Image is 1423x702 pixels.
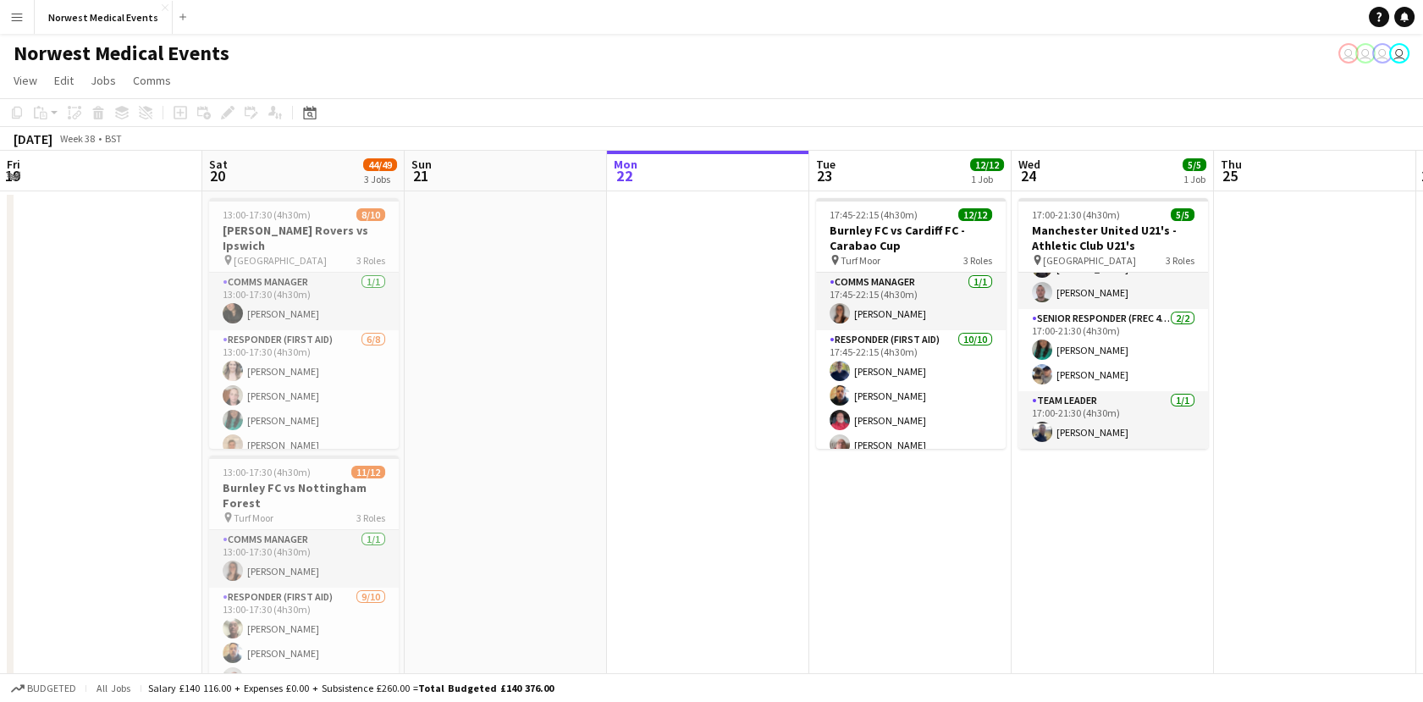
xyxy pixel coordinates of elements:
[1018,157,1040,172] span: Wed
[126,69,178,91] a: Comms
[351,466,385,478] span: 11/12
[1355,43,1376,64] app-user-avatar: Rory Murphy
[411,157,432,172] span: Sun
[35,1,173,34] button: Norwest Medical Events
[830,208,918,221] span: 17:45-22:15 (4h30m)
[1183,173,1205,185] div: 1 Job
[1018,198,1208,449] app-job-card: 17:00-21:30 (4h30m)5/5Manchester United U21's - Athletic Club U21's [GEOGRAPHIC_DATA]3 RolesFirst...
[207,166,228,185] span: 20
[409,166,432,185] span: 21
[209,273,399,330] app-card-role: Comms Manager1/113:00-17:30 (4h30m)[PERSON_NAME]
[958,208,992,221] span: 12/12
[27,683,76,694] span: Budgeted
[93,682,134,694] span: All jobs
[356,254,385,267] span: 3 Roles
[14,73,37,88] span: View
[1389,43,1409,64] app-user-avatar: Rory Murphy
[971,173,1003,185] div: 1 Job
[814,166,836,185] span: 23
[84,69,123,91] a: Jobs
[1218,166,1242,185] span: 25
[1043,254,1136,267] span: [GEOGRAPHIC_DATA]
[209,480,399,511] h3: Burnley FC vs Nottingham Forest
[364,173,396,185] div: 3 Jobs
[234,511,273,524] span: Turf Moor
[105,132,122,145] div: BST
[56,132,98,145] span: Week 38
[1372,43,1393,64] app-user-avatar: Rory Murphy
[418,682,554,694] span: Total Budgeted £140 376.00
[363,158,397,171] span: 44/49
[970,158,1004,171] span: 12/12
[356,511,385,524] span: 3 Roles
[356,208,385,221] span: 8/10
[816,198,1006,449] app-job-card: 17:45-22:15 (4h30m)12/12Burnley FC vs Cardiff FC - Carabao Cup Turf Moor3 RolesComms Manager1/117...
[963,254,992,267] span: 3 Roles
[148,682,554,694] div: Salary £140 116.00 + Expenses £0.00 + Subsistence £260.00 =
[209,157,228,172] span: Sat
[234,254,327,267] span: [GEOGRAPHIC_DATA]
[1018,391,1208,449] app-card-role: Team Leader1/117:00-21:30 (4h30m)[PERSON_NAME]
[8,679,79,698] button: Budgeted
[1338,43,1359,64] app-user-avatar: Rory Murphy
[209,198,399,449] app-job-card: 13:00-17:30 (4h30m)8/10[PERSON_NAME] Rovers vs Ipswich [GEOGRAPHIC_DATA]3 RolesComms Manager1/113...
[133,73,171,88] span: Comms
[816,330,1006,609] app-card-role: Responder (First Aid)10/1017:45-22:15 (4h30m)[PERSON_NAME][PERSON_NAME][PERSON_NAME][PERSON_NAME]
[209,530,399,588] app-card-role: Comms Manager1/113:00-17:30 (4h30m)[PERSON_NAME]
[1032,208,1120,221] span: 17:00-21:30 (4h30m)
[47,69,80,91] a: Edit
[816,157,836,172] span: Tue
[611,166,637,185] span: 22
[1018,223,1208,253] h3: Manchester United U21's - Athletic Club U21's
[4,166,20,185] span: 19
[14,41,229,66] h1: Norwest Medical Events
[223,208,311,221] span: 13:00-17:30 (4h30m)
[7,157,20,172] span: Fri
[816,273,1006,330] app-card-role: Comms Manager1/117:45-22:15 (4h30m)[PERSON_NAME]
[223,466,311,478] span: 13:00-17:30 (4h30m)
[1166,254,1194,267] span: 3 Roles
[1171,208,1194,221] span: 5/5
[1018,309,1208,391] app-card-role: Senior Responder (FREC 4 or Above)2/217:00-21:30 (4h30m)[PERSON_NAME][PERSON_NAME]
[91,73,116,88] span: Jobs
[1183,158,1206,171] span: 5/5
[614,157,637,172] span: Mon
[209,223,399,253] h3: [PERSON_NAME] Rovers vs Ipswich
[1016,166,1040,185] span: 24
[7,69,44,91] a: View
[816,223,1006,253] h3: Burnley FC vs Cardiff FC - Carabao Cup
[209,330,399,560] app-card-role: Responder (First Aid)6/813:00-17:30 (4h30m)[PERSON_NAME][PERSON_NAME][PERSON_NAME][PERSON_NAME]
[841,254,880,267] span: Turf Moor
[14,130,52,147] div: [DATE]
[54,73,74,88] span: Edit
[1221,157,1242,172] span: Thu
